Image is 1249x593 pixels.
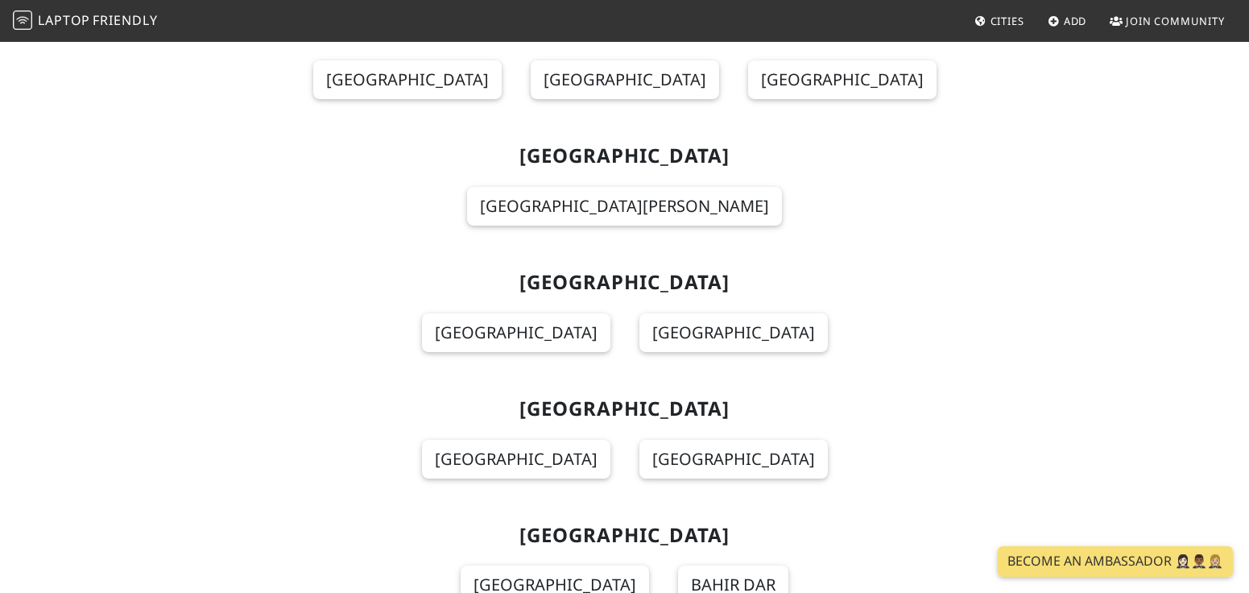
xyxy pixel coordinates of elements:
[748,60,937,99] a: [GEOGRAPHIC_DATA]
[1041,6,1094,35] a: Add
[313,60,502,99] a: [GEOGRAPHIC_DATA]
[13,10,32,30] img: LaptopFriendly
[422,313,610,352] a: [GEOGRAPHIC_DATA]
[422,440,610,479] a: [GEOGRAPHIC_DATA]
[639,440,828,479] a: [GEOGRAPHIC_DATA]
[103,144,1147,168] h2: [GEOGRAPHIC_DATA]
[1064,14,1087,28] span: Add
[639,313,828,352] a: [GEOGRAPHIC_DATA]
[968,6,1031,35] a: Cities
[103,524,1147,547] h2: [GEOGRAPHIC_DATA]
[531,60,719,99] a: [GEOGRAPHIC_DATA]
[1103,6,1231,35] a: Join Community
[103,397,1147,421] h2: [GEOGRAPHIC_DATA]
[103,271,1147,294] h2: [GEOGRAPHIC_DATA]
[991,14,1024,28] span: Cities
[38,11,90,29] span: Laptop
[1126,14,1225,28] span: Join Community
[93,11,157,29] span: Friendly
[13,7,158,35] a: LaptopFriendly LaptopFriendly
[467,187,782,226] a: [GEOGRAPHIC_DATA][PERSON_NAME]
